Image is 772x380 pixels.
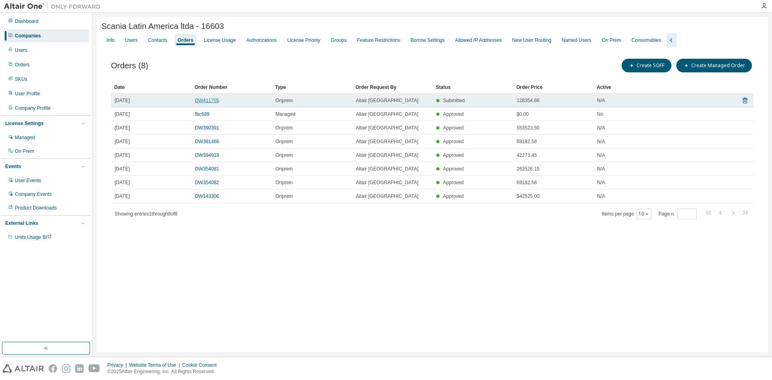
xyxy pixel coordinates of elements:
[517,179,537,186] span: 69182.58
[115,166,130,172] span: [DATE]
[622,59,671,72] button: Create SOFF
[356,193,419,199] span: Altair [GEOGRAPHIC_DATA]
[62,364,70,373] img: instagram.svg
[275,81,349,94] div: Type
[115,125,130,131] span: [DATE]
[75,364,84,373] img: linkedin.svg
[107,368,222,375] p: © 2025 Altair Engineering, Inc. All Rights Reserved.
[15,33,41,39] div: Companies
[517,166,540,172] span: 263526.15
[275,97,293,104] span: Onprem
[517,193,540,199] span: $42525.00
[4,2,105,10] img: Altair One
[195,125,219,131] a: DW390391
[443,111,464,117] span: Approved
[455,37,502,43] div: Allowed IP Addresses
[115,211,177,217] span: Showing entries 1 through 8 of 8
[182,362,221,368] div: Cookie Consent
[178,37,193,43] div: Orders
[275,125,293,131] span: Onprem
[15,62,30,68] div: Orders
[15,134,35,141] div: Managed
[356,166,419,172] span: Altair [GEOGRAPHIC_DATA]
[275,138,293,145] span: Onprem
[49,364,57,373] img: facebook.svg
[107,37,115,43] div: Info
[516,81,590,94] div: Order Price
[15,191,51,197] div: Company Events
[148,37,167,43] div: Contacts
[115,138,130,145] span: [DATE]
[115,111,130,117] span: [DATE]
[562,37,591,43] div: Named Users
[597,97,605,104] span: N/A
[517,125,540,131] span: 553523.50
[356,179,419,186] span: Altair [GEOGRAPHIC_DATA]
[517,97,540,104] span: 128354.66
[639,211,649,217] button: 10
[275,152,293,158] span: Onprem
[88,364,100,373] img: youtube.svg
[275,179,293,186] span: Onprem
[114,81,188,94] div: Date
[443,152,464,158] span: Approved
[597,81,705,94] div: Active
[15,76,27,82] div: SKUs
[411,37,445,43] div: Borrow Settings
[443,166,464,172] span: Approved
[597,166,605,172] span: N/A
[115,179,130,186] span: [DATE]
[195,139,219,144] a: DW381466
[443,180,464,185] span: Approved
[356,111,419,117] span: Altair [GEOGRAPHIC_DATA]
[115,193,130,199] span: [DATE]
[246,37,277,43] div: Authorizations
[15,234,52,240] span: Units Usage BI
[602,37,621,43] div: On Prem
[517,152,537,158] span: 42273.45
[129,362,182,368] div: Website Terms of Use
[125,37,138,43] div: Users
[512,37,551,43] div: New User Routing
[597,152,605,158] span: N/A
[115,152,130,158] span: [DATE]
[15,148,34,154] div: On Prem
[597,125,605,131] span: N/A
[275,111,296,117] span: Managed
[443,139,464,144] span: Approved
[5,120,43,127] div: License Settings
[195,98,219,103] a: DW411705
[632,37,661,43] div: Consumables
[195,111,209,117] a: fbc689
[15,177,41,184] div: User Events
[356,152,419,158] span: Altair [GEOGRAPHIC_DATA]
[15,90,40,97] div: User Profile
[676,59,752,72] button: Create Managed Order
[111,61,148,70] span: Orders (8)
[356,97,419,104] span: Altair [GEOGRAPHIC_DATA]
[195,180,219,185] a: DW354082
[443,125,464,131] span: Approved
[356,125,419,131] span: Altair [GEOGRAPHIC_DATA]
[115,97,130,104] span: [DATE]
[597,179,605,186] span: N/A
[195,166,219,172] a: DW354081
[517,138,537,145] span: 69182.58
[101,22,224,31] span: Scania Latin America ltda - 16603
[331,37,347,43] div: Groups
[15,18,39,25] div: Dashboard
[597,138,605,145] span: N/A
[659,209,697,219] span: Page n.
[15,47,27,53] div: Users
[2,364,44,373] img: altair_logo.svg
[443,98,465,103] span: Submitted
[357,37,400,43] div: Feature Restrictions
[356,138,419,145] span: Altair [GEOGRAPHIC_DATA]
[597,111,603,117] span: No
[15,205,57,211] div: Product Downloads
[195,152,219,158] a: DW394919
[195,193,219,199] a: DW143306
[5,220,38,226] div: External Links
[443,193,464,199] span: Approved
[275,166,293,172] span: Onprem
